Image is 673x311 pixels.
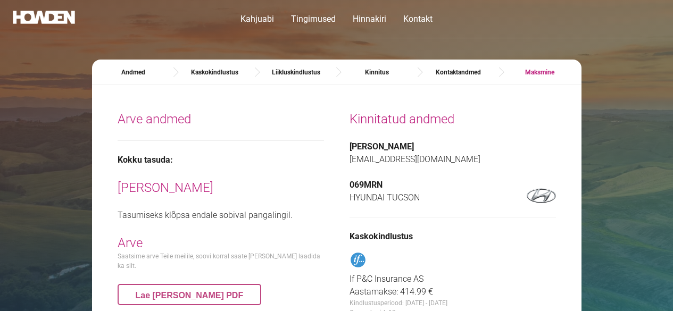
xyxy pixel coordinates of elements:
[118,209,324,222] p: Tasumiseks klõpsa endale sobival pangalingil.
[395,13,441,26] a: Kontakt
[118,234,324,251] h2: Arve
[118,155,173,165] b: Kokku tasuda:
[350,140,556,204] p: [EMAIL_ADDRESS][DOMAIN_NAME] HYUNDAI TUCSON
[421,68,495,77] a: Kontaktandmed
[527,179,556,213] img: car-logo
[259,68,333,77] a: Liikluskindlustus
[344,13,395,26] a: Hinnakiri
[340,68,414,77] a: Kinnitus
[350,231,413,241] b: Kaskokindlustus
[118,284,262,305] button: Lae [PERSON_NAME] PDF
[118,251,324,271] legend: Saatsime arve Teile meilile, soovi korral saate [PERSON_NAME] laadida ka siit.
[232,13,283,26] a: Kahjuabi
[503,68,577,77] a: Maksmine
[350,141,414,152] b: [PERSON_NAME]
[350,251,367,268] img: insurance-logo
[177,68,251,77] a: Kaskokindlustus
[350,111,556,128] h2: Kinnitatud andmed
[118,179,324,196] h2: [PERSON_NAME]
[13,11,75,24] img: nav-smart-logo
[350,298,556,308] span: Kindlustusperiood: [DATE] - [DATE]
[118,111,324,128] h2: Arve andmed
[96,68,170,77] a: Andmed
[283,13,344,26] a: Tingimused
[350,180,383,190] b: 069MRN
